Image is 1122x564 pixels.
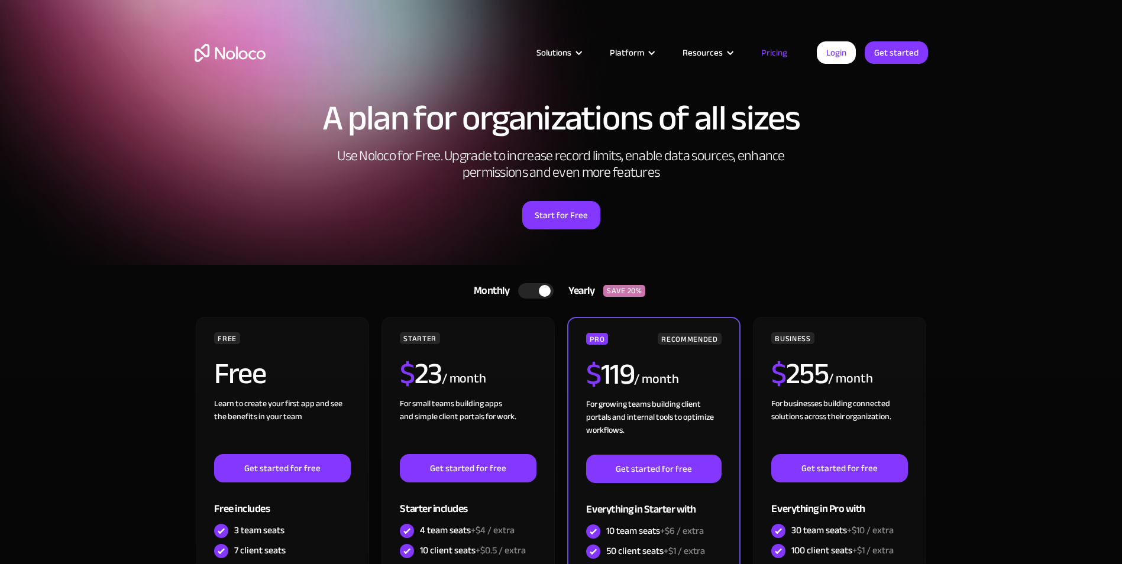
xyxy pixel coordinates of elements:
div: Yearly [554,282,603,300]
span: $ [771,346,786,401]
a: Get started for free [400,454,536,482]
div: Platform [610,45,644,60]
div: Monthly [459,282,519,300]
div: For growing teams building client portals and internal tools to optimize workflows. [586,398,721,455]
div: Everything in Pro with [771,482,907,521]
div: Free includes [214,482,350,521]
a: Get started [865,41,928,64]
a: Get started for free [586,455,721,483]
div: For businesses building connected solutions across their organization. ‍ [771,397,907,454]
div: PRO [586,333,608,345]
div: SAVE 20% [603,285,645,297]
div: For small teams building apps and simple client portals for work. ‍ [400,397,536,454]
div: Platform [595,45,668,60]
h2: 23 [400,359,442,388]
div: Solutions [536,45,571,60]
div: Learn to create your first app and see the benefits in your team ‍ [214,397,350,454]
div: BUSINESS [771,332,814,344]
a: Get started for free [771,454,907,482]
div: RECOMMENDED [658,333,721,345]
span: +$4 / extra [471,521,515,539]
h2: Use Noloco for Free. Upgrade to increase record limits, enable data sources, enhance permissions ... [325,148,798,181]
a: Get started for free [214,454,350,482]
div: 7 client seats [234,544,286,557]
div: 4 team seats [420,524,515,537]
a: Start for Free [522,201,600,229]
a: Login [817,41,856,64]
h2: 119 [586,359,634,389]
div: Everything in Starter with [586,483,721,521]
div: Starter includes [400,482,536,521]
div: 10 client seats [420,544,526,557]
div: Resources [683,45,723,60]
span: +$0.5 / extra [476,542,526,559]
h1: A plan for organizations of all sizes [195,101,928,136]
div: 3 team seats [234,524,284,537]
span: +$10 / extra [847,521,894,539]
span: +$1 / extra [852,542,894,559]
h2: Free [214,359,266,388]
h2: 255 [771,359,828,388]
div: 10 team seats [606,524,704,537]
div: STARTER [400,332,439,344]
div: 100 client seats [791,544,894,557]
span: $ [586,346,601,402]
a: home [195,44,266,62]
span: +$1 / extra [664,542,705,560]
span: $ [400,346,415,401]
div: 50 client seats [606,544,705,557]
div: Solutions [522,45,595,60]
div: / month [634,370,678,389]
div: FREE [214,332,240,344]
div: 30 team seats [791,524,894,537]
div: / month [828,369,872,388]
div: / month [442,369,486,388]
span: +$6 / extra [660,522,704,540]
div: Resources [668,45,746,60]
a: Pricing [746,45,802,60]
